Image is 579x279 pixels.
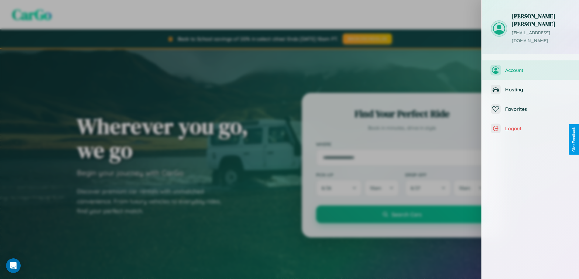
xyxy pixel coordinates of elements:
span: Account [505,67,570,73]
div: Open Intercom Messenger [6,258,21,273]
span: Favorites [505,106,570,112]
h3: [PERSON_NAME] [PERSON_NAME] [512,12,570,28]
button: Account [482,60,579,80]
button: Logout [482,119,579,138]
div: Give Feedback [572,127,576,152]
button: Favorites [482,99,579,119]
button: Hosting [482,80,579,99]
span: Logout [505,125,570,131]
span: Hosting [505,87,570,93]
p: [EMAIL_ADDRESS][DOMAIN_NAME] [512,29,570,45]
